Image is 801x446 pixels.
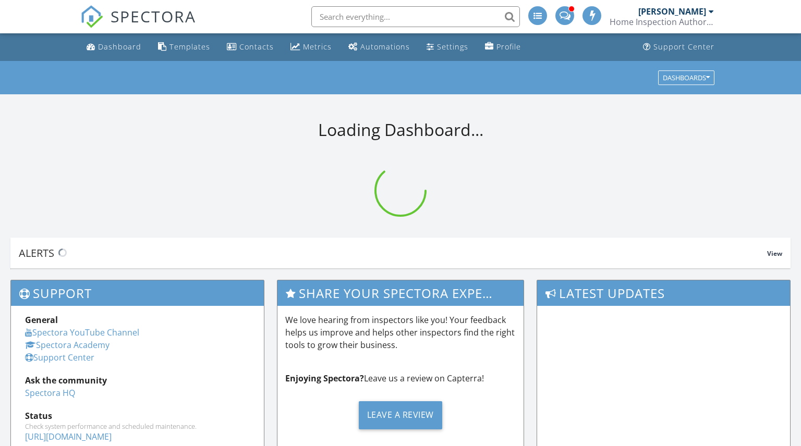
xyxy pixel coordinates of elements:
[344,38,414,57] a: Automations (Advanced)
[80,5,103,28] img: The Best Home Inspection Software - Spectora
[360,42,410,52] div: Automations
[639,38,719,57] a: Support Center
[303,42,332,52] div: Metrics
[239,42,274,52] div: Contacts
[25,410,250,422] div: Status
[285,314,516,351] p: We love hearing from inspectors like you! Your feedback helps us improve and helps other inspecto...
[25,314,58,326] strong: General
[285,372,516,385] p: Leave us a review on Capterra!
[25,374,250,387] div: Ask the community
[25,339,110,351] a: Spectora Academy
[25,327,139,338] a: Spectora YouTube Channel
[286,38,336,57] a: Metrics
[610,17,714,27] div: Home Inspection Authority LLC
[25,431,112,442] a: [URL][DOMAIN_NAME]
[658,70,714,85] button: Dashboards
[767,249,782,258] span: View
[537,280,790,306] h3: Latest Updates
[25,387,75,399] a: Spectora HQ
[638,6,706,17] div: [PERSON_NAME]
[285,393,516,437] a: Leave a Review
[223,38,278,57] a: Contacts
[277,280,524,306] h3: Share Your Spectora Experience
[359,401,442,429] div: Leave a Review
[111,5,196,27] span: SPECTORA
[285,373,364,384] strong: Enjoying Spectora?
[437,42,468,52] div: Settings
[98,42,141,52] div: Dashboard
[653,42,714,52] div: Support Center
[80,14,196,36] a: SPECTORA
[169,42,210,52] div: Templates
[663,74,710,81] div: Dashboards
[422,38,472,57] a: Settings
[11,280,264,306] h3: Support
[25,352,94,363] a: Support Center
[82,38,145,57] a: Dashboard
[311,6,520,27] input: Search everything...
[154,38,214,57] a: Templates
[25,422,250,430] div: Check system performance and scheduled maintenance.
[19,246,767,260] div: Alerts
[481,38,525,57] a: Company Profile
[496,42,521,52] div: Profile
